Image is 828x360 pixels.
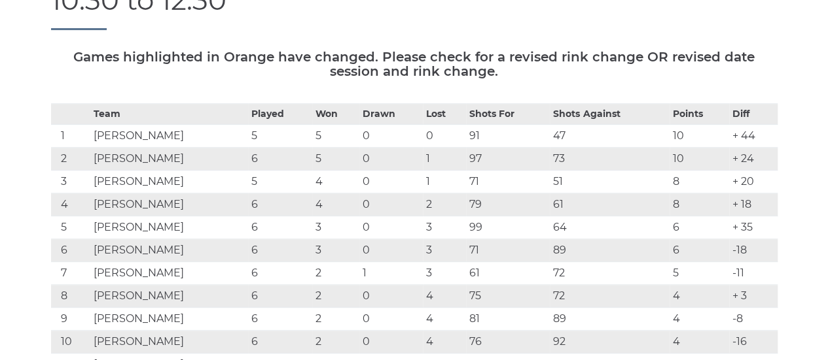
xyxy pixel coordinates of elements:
[550,216,670,239] td: 64
[51,125,90,148] td: 1
[359,308,423,331] td: 0
[670,125,729,148] td: 10
[51,216,90,239] td: 5
[248,193,312,216] td: 6
[670,308,729,331] td: 4
[312,216,359,239] td: 3
[670,171,729,193] td: 8
[670,239,729,262] td: 6
[670,148,729,171] td: 10
[51,193,90,216] td: 4
[466,148,550,171] td: 97
[248,104,312,125] th: Played
[359,262,423,285] td: 1
[729,262,777,285] td: -11
[670,104,729,125] th: Points
[359,171,423,193] td: 0
[312,104,359,125] th: Won
[90,148,248,171] td: [PERSON_NAME]
[550,125,670,148] td: 47
[90,285,248,308] td: [PERSON_NAME]
[423,239,465,262] td: 3
[423,285,465,308] td: 4
[90,331,248,353] td: [PERSON_NAME]
[248,216,312,239] td: 6
[359,239,423,262] td: 0
[550,308,670,331] td: 89
[51,285,90,308] td: 8
[248,308,312,331] td: 6
[550,193,670,216] td: 61
[423,148,465,171] td: 1
[359,193,423,216] td: 0
[51,148,90,171] td: 2
[423,193,465,216] td: 2
[466,171,550,193] td: 71
[90,262,248,285] td: [PERSON_NAME]
[729,193,777,216] td: + 18
[550,262,670,285] td: 72
[729,285,777,308] td: + 3
[248,171,312,193] td: 5
[90,171,248,193] td: [PERSON_NAME]
[466,308,550,331] td: 81
[550,331,670,353] td: 92
[670,262,729,285] td: 5
[670,193,729,216] td: 8
[90,104,248,125] th: Team
[670,216,729,239] td: 6
[423,125,465,148] td: 0
[248,148,312,171] td: 6
[466,125,550,148] td: 91
[359,125,423,148] td: 0
[466,216,550,239] td: 99
[466,262,550,285] td: 61
[423,308,465,331] td: 4
[729,171,777,193] td: + 20
[248,239,312,262] td: 6
[51,331,90,353] td: 10
[312,193,359,216] td: 4
[248,125,312,148] td: 5
[423,216,465,239] td: 3
[729,104,777,125] th: Diff
[312,125,359,148] td: 5
[423,262,465,285] td: 3
[423,331,465,353] td: 4
[729,216,777,239] td: + 35
[312,148,359,171] td: 5
[466,285,550,308] td: 75
[359,148,423,171] td: 0
[248,285,312,308] td: 6
[51,308,90,331] td: 9
[550,239,670,262] td: 89
[312,285,359,308] td: 2
[466,239,550,262] td: 71
[729,331,777,353] td: -16
[359,104,423,125] th: Drawn
[729,148,777,171] td: + 24
[729,239,777,262] td: -18
[359,285,423,308] td: 0
[51,50,778,78] h5: Games highlighted in Orange have changed. Please check for a revised rink change OR revised date ...
[51,262,90,285] td: 7
[466,104,550,125] th: Shots For
[670,285,729,308] td: 4
[312,239,359,262] td: 3
[466,331,550,353] td: 76
[312,171,359,193] td: 4
[550,104,670,125] th: Shots Against
[359,331,423,353] td: 0
[729,125,777,148] td: + 44
[550,171,670,193] td: 51
[550,148,670,171] td: 73
[423,171,465,193] td: 1
[51,239,90,262] td: 6
[670,331,729,353] td: 4
[51,171,90,193] td: 3
[90,308,248,331] td: [PERSON_NAME]
[248,262,312,285] td: 6
[90,216,248,239] td: [PERSON_NAME]
[550,285,670,308] td: 72
[423,104,465,125] th: Lost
